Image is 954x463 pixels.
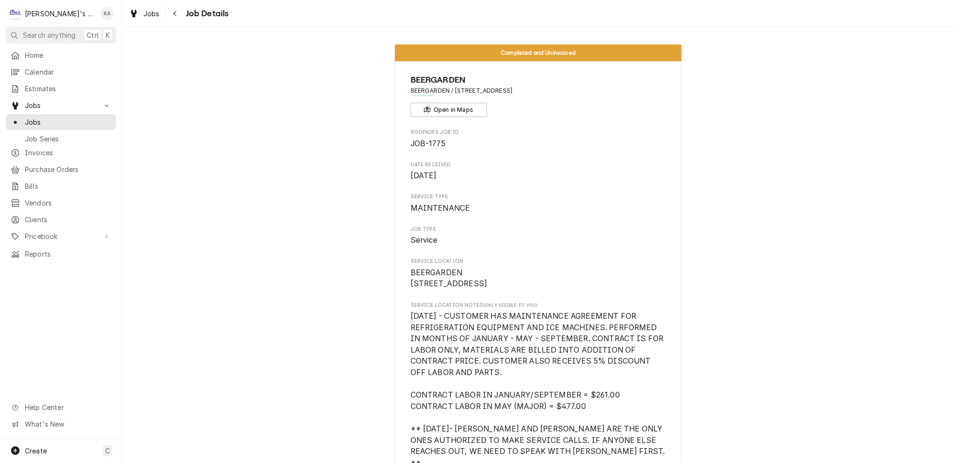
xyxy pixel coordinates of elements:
[25,447,47,455] span: Create
[6,27,116,43] button: Search anythingCtrlK
[9,7,22,20] div: Clay's Refrigeration's Avatar
[25,402,110,412] span: Help Center
[25,134,111,144] span: Job Series
[6,246,116,262] a: Reports
[395,44,682,61] div: Status
[6,131,116,147] a: Job Series
[411,236,438,245] span: Service
[6,228,116,244] a: Go to Pricebook
[25,50,111,60] span: Home
[411,138,666,150] span: Roopairs Job ID
[25,84,111,94] span: Estimates
[411,301,666,309] span: Service Location Notes
[411,171,437,180] span: [DATE]
[411,129,666,149] div: Roopairs Job ID
[501,50,575,56] span: Completed and Uninvoiced
[6,162,116,177] a: Purchase Orders
[6,47,116,63] a: Home
[25,164,111,174] span: Purchase Orders
[411,258,666,265] span: Service Location
[183,7,229,20] span: Job Details
[411,226,666,233] span: Job Type
[411,74,666,86] span: Name
[6,114,116,130] a: Jobs
[411,170,666,182] span: Date Received
[25,67,111,77] span: Calendar
[106,30,110,40] span: K
[100,7,114,20] div: KA
[411,267,666,290] span: Service Location
[25,231,97,241] span: Pricebook
[25,117,111,127] span: Jobs
[411,235,666,246] span: Job Type
[411,268,488,289] span: BEERGARDEN [STREET_ADDRESS]
[25,419,110,429] span: What's New
[25,215,111,225] span: Clients
[25,9,95,19] div: [PERSON_NAME]'s Refrigeration
[25,100,97,110] span: Jobs
[25,198,111,208] span: Vendors
[6,416,116,432] a: Go to What's New
[143,9,160,19] span: Jobs
[411,161,666,182] div: Date Received
[6,97,116,113] a: Go to Jobs
[411,193,666,214] div: Service Type
[6,178,116,194] a: Bills
[411,86,666,95] span: Address
[6,64,116,80] a: Calendar
[411,226,666,246] div: Job Type
[411,161,666,169] span: Date Received
[411,103,487,117] button: Open in Maps
[411,204,470,213] span: MAINTENANCE
[9,7,22,20] div: C
[411,74,666,117] div: Client Information
[6,212,116,227] a: Clients
[411,258,666,290] div: Service Location
[105,446,110,456] span: C
[100,7,114,20] div: Korey Austin's Avatar
[411,129,666,136] span: Roopairs Job ID
[6,195,116,211] a: Vendors
[25,148,111,158] span: Invoices
[6,81,116,97] a: Estimates
[6,145,116,161] a: Invoices
[411,193,666,201] span: Service Type
[483,302,537,308] span: (Only Visible to You)
[411,139,445,148] span: JOB-1775
[168,6,183,21] button: Navigate back
[87,30,99,40] span: Ctrl
[411,203,666,214] span: Service Type
[25,249,111,259] span: Reports
[25,181,111,191] span: Bills
[125,6,163,22] a: Jobs
[23,30,76,40] span: Search anything
[6,399,116,415] a: Go to Help Center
